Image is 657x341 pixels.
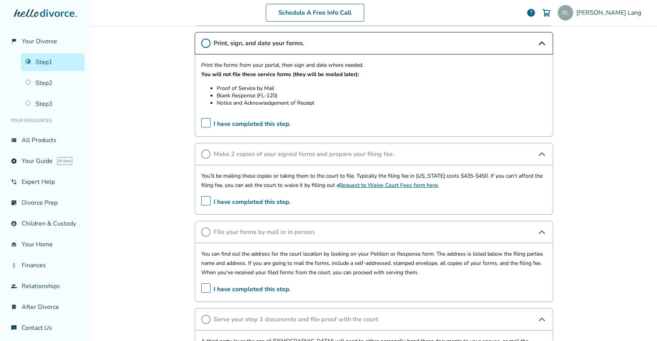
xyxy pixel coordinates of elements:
[217,99,547,107] li: Notice and Acknowledgement of Receipt
[11,241,17,248] span: garage_home
[11,38,17,44] span: flag_2
[11,304,17,310] span: bookmark_check
[542,8,551,17] img: Cart
[21,74,85,92] a: Step2
[11,158,17,164] span: explore
[6,113,85,128] li: Your Resources
[6,32,85,50] a: flag_2Your Divorce
[6,173,85,191] a: phone_in_talkExpert Help
[201,61,547,70] p: Print the forms from your portal, then sign and date where needed.
[21,53,85,71] a: Step1
[201,249,547,268] p: You can find out the address for the court location by looking on your Petition or Response form....
[11,200,17,206] span: list_alt_check
[214,315,534,324] span: Serve your step 1 documents and file proof with the court
[217,85,547,92] li: Proof of Service by Mail
[339,182,438,189] a: Request to Waive Court Fees form here
[57,157,72,165] span: AI beta
[558,5,573,20] img: rachel.berryman@gmail.com
[201,71,359,78] strong: You will not file these service forms (they will be mailed later):
[6,131,85,149] a: view_listAll Products
[11,221,17,227] span: account_child
[11,137,17,143] span: view_list
[11,283,17,289] span: group
[214,228,534,236] span: File your forms by mail or in person.
[201,283,291,295] span: I have completed this step.
[526,8,536,17] a: help
[11,325,17,331] span: chat_info
[6,319,85,337] a: chat_infoContact Us
[201,268,547,277] p: When you've received your filed forms from the court, you can proceed with serving them.
[6,152,85,170] a: exploreYour GuideAI beta
[214,39,534,48] span: Print, sign, and date your forms.
[266,4,364,22] a: Schedule A Free Info Call
[618,304,657,341] iframe: Chat Widget
[201,118,291,130] span: I have completed this step.
[6,298,85,316] a: bookmark_checkAfter Divorce
[21,95,85,113] a: Step3
[6,277,85,295] a: groupRelationships
[201,171,547,190] p: You’ll be mailing these copies or taking them to the court to file. Typically the filing fee in [...
[6,194,85,212] a: list_alt_checkDivorce Prep
[6,256,85,274] a: attach_moneyFinances
[217,92,547,99] li: Blank Response (FL-120)
[22,37,57,46] span: Your Divorce
[6,236,85,253] a: garage_homeYour Home
[11,262,17,268] span: attach_money
[201,196,291,208] span: I have completed this step.
[214,150,534,158] span: Make 2 copies of your signed forms and prepare your filing fee.
[6,215,85,232] a: account_childChildren & Custody
[576,8,644,17] span: [PERSON_NAME] Lang
[11,179,17,185] span: phone_in_talk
